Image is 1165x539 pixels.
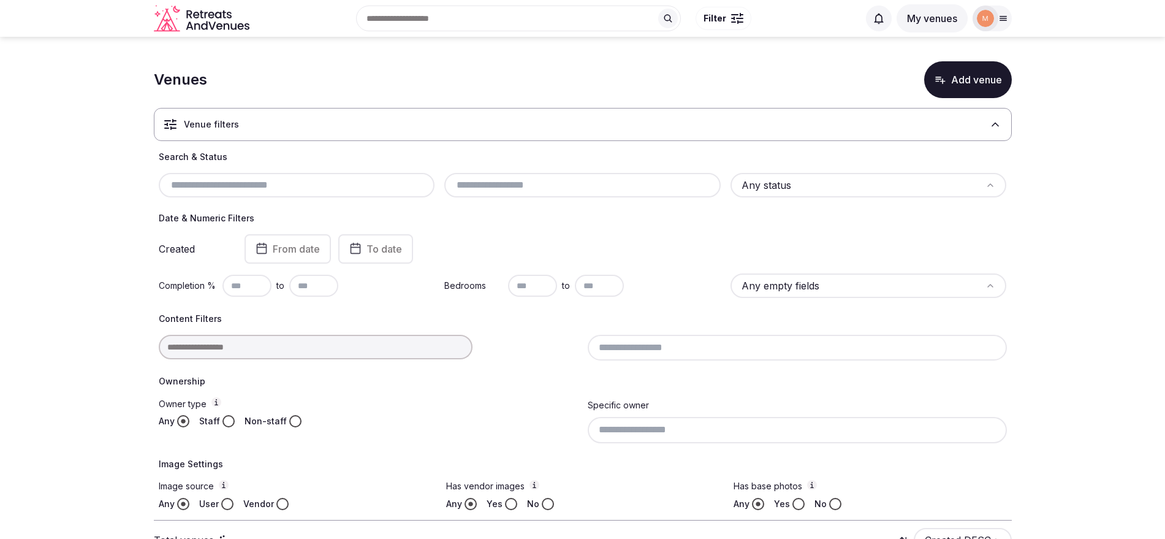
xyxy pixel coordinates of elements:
label: Has base photos [734,480,1006,493]
label: Completion % [159,280,218,292]
label: Any [446,498,462,510]
button: Filter [696,7,751,30]
a: My venues [897,12,968,25]
label: Has vendor images [446,480,719,493]
span: to [276,280,284,292]
button: Add venue [924,61,1012,98]
button: Image source [219,480,229,490]
label: Staff [199,415,220,427]
h4: Ownership [159,375,1007,388]
label: Any [159,415,175,427]
span: To date [366,243,402,255]
label: Specific owner [588,400,649,410]
h4: Content Filters [159,313,1007,325]
span: Filter [704,12,726,25]
h1: Venues [154,69,207,90]
label: Image source [159,480,431,493]
img: marina [977,10,994,27]
h3: Venue filters [184,118,239,131]
button: Has vendor images [529,480,539,490]
button: Owner type [211,397,221,407]
h4: Date & Numeric Filters [159,212,1007,224]
label: Any [159,498,175,510]
button: To date [338,234,413,264]
label: No [814,498,827,510]
h4: Search & Status [159,151,1007,163]
span: to [562,280,570,292]
a: Visit the homepage [154,5,252,32]
label: Bedrooms [444,280,503,292]
label: No [527,498,539,510]
span: From date [273,243,320,255]
button: From date [245,234,331,264]
label: Owner type [159,397,578,410]
label: Non-staff [245,415,287,427]
label: Created [159,244,227,254]
label: User [199,498,219,510]
label: Any [734,498,749,510]
label: Vendor [243,498,274,510]
button: My venues [897,4,968,32]
label: Yes [487,498,503,510]
button: Has base photos [807,480,817,490]
label: Yes [774,498,790,510]
svg: Retreats and Venues company logo [154,5,252,32]
h4: Image Settings [159,458,1007,470]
